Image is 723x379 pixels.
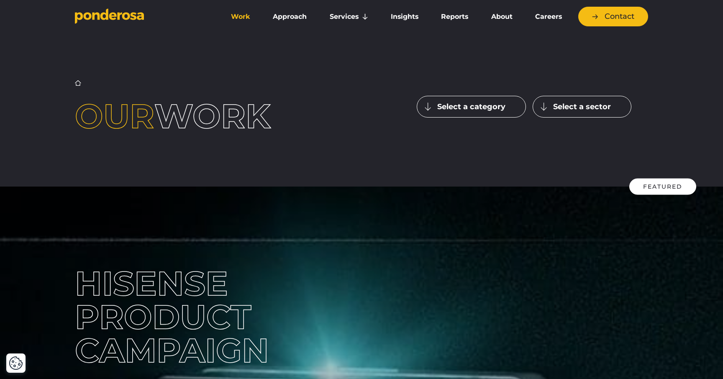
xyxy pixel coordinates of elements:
div: Hisense Product Campaign [75,267,355,367]
button: Select a category [417,96,526,118]
button: Cookie Settings [9,356,23,370]
a: Work [221,8,260,26]
a: Contact [578,7,648,26]
a: Approach [263,8,316,26]
a: Careers [526,8,572,26]
a: Insights [381,8,428,26]
h1: work [75,100,306,133]
img: Revisit consent button [9,356,23,370]
a: Services [320,8,378,26]
button: Select a sector [533,96,631,118]
div: Featured [629,179,696,195]
a: Reports [431,8,478,26]
a: Home [75,80,81,86]
a: Go to homepage [75,8,209,25]
a: About [481,8,522,26]
span: Our [75,96,154,136]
